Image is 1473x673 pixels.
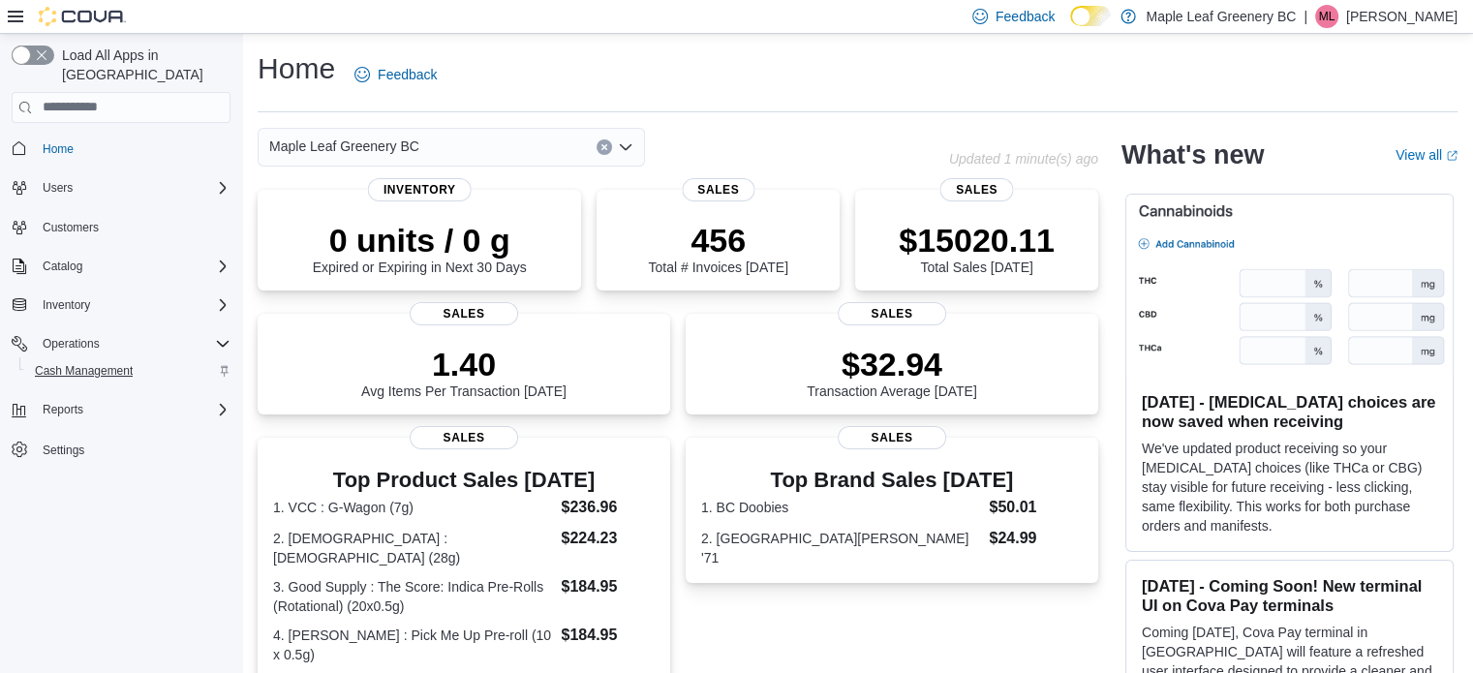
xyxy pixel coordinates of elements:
dd: $236.96 [561,496,654,519]
span: Cash Management [35,363,133,379]
a: Feedback [347,55,445,94]
p: 0 units / 0 g [313,221,527,260]
span: Home [35,137,230,161]
button: Customers [4,213,238,241]
dt: 4. [PERSON_NAME] : Pick Me Up Pre-roll (10 x 0.5g) [273,626,553,664]
div: Total # Invoices [DATE] [648,221,787,275]
dt: 3. Good Supply : The Score: Indica Pre-Rolls (Rotational) (20x0.5g) [273,577,553,616]
p: [PERSON_NAME] [1346,5,1458,28]
button: Users [4,174,238,201]
button: Operations [35,332,107,355]
span: Sales [838,302,946,325]
span: Customers [43,220,99,235]
dd: $184.95 [561,575,654,598]
a: Customers [35,216,107,239]
span: Settings [35,437,230,461]
p: $15020.11 [899,221,1055,260]
div: Total Sales [DATE] [899,221,1055,275]
span: Cash Management [27,359,230,382]
span: Reports [43,402,83,417]
span: Users [35,176,230,199]
button: Clear input [597,139,612,155]
button: Cash Management [19,357,238,384]
div: Avg Items Per Transaction [DATE] [361,345,567,399]
h1: Home [258,49,335,88]
span: Load All Apps in [GEOGRAPHIC_DATA] [54,46,230,84]
a: Settings [35,439,92,462]
svg: External link [1446,150,1458,162]
span: Feedback [996,7,1055,26]
h3: Top Product Sales [DATE] [273,469,655,492]
button: Operations [4,330,238,357]
button: Reports [35,398,91,421]
button: Reports [4,396,238,423]
span: Users [43,180,73,196]
span: ML [1319,5,1335,28]
h3: [DATE] - Coming Soon! New terminal UI on Cova Pay terminals [1142,576,1437,615]
p: We've updated product receiving so your [MEDICAL_DATA] choices (like THCa or CBG) stay visible fo... [1142,439,1437,535]
span: Inventory [368,178,472,201]
span: Sales [838,426,946,449]
dt: 2. [GEOGRAPHIC_DATA][PERSON_NAME] '71 [701,529,981,567]
span: Catalog [35,255,230,278]
span: Inventory [35,293,230,317]
dd: $50.01 [989,496,1082,519]
h3: Top Brand Sales [DATE] [701,469,1083,492]
div: Michelle Lim [1315,5,1338,28]
span: Home [43,141,74,157]
dt: 1. BC Doobies [701,498,981,517]
button: Catalog [35,255,90,278]
a: Cash Management [27,359,140,382]
h2: What's new [1121,139,1264,170]
nav: Complex example [12,127,230,514]
span: Sales [940,178,1013,201]
dd: $24.99 [989,527,1082,550]
span: Operations [35,332,230,355]
a: Home [35,138,81,161]
dt: 2. [DEMOGRAPHIC_DATA] : [DEMOGRAPHIC_DATA] (28g) [273,529,553,567]
p: 456 [648,221,787,260]
p: 1.40 [361,345,567,383]
div: Transaction Average [DATE] [807,345,977,399]
button: Home [4,135,238,163]
span: Sales [410,426,518,449]
dd: $224.23 [561,527,654,550]
span: Sales [682,178,754,201]
dd: $184.95 [561,624,654,647]
p: $32.94 [807,345,977,383]
button: Inventory [4,291,238,319]
span: Feedback [378,65,437,84]
button: Open list of options [618,139,633,155]
span: Customers [35,215,230,239]
button: Inventory [35,293,98,317]
dt: 1. VCC : G-Wagon (7g) [273,498,553,517]
span: Dark Mode [1070,26,1071,27]
p: | [1304,5,1307,28]
button: Users [35,176,80,199]
span: Settings [43,443,84,458]
div: Expired or Expiring in Next 30 Days [313,221,527,275]
a: View allExternal link [1396,147,1458,163]
span: Sales [410,302,518,325]
button: Settings [4,435,238,463]
span: Reports [35,398,230,421]
span: Catalog [43,259,82,274]
img: Cova [39,7,126,26]
p: Maple Leaf Greenery BC [1146,5,1296,28]
span: Inventory [43,297,90,313]
h3: [DATE] - [MEDICAL_DATA] choices are now saved when receiving [1142,392,1437,431]
p: Updated 1 minute(s) ago [949,151,1098,167]
span: Maple Leaf Greenery BC [269,135,419,158]
input: Dark Mode [1070,6,1111,26]
button: Catalog [4,253,238,280]
span: Operations [43,336,100,352]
